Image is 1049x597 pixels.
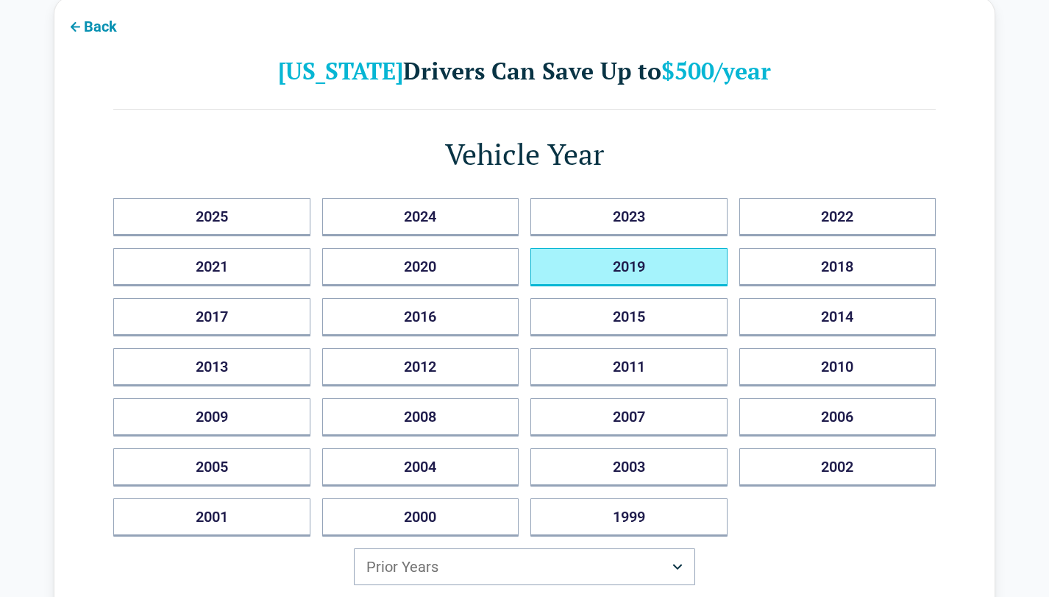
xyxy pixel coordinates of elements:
[113,133,936,174] h1: Vehicle Year
[739,448,936,487] button: 2002
[354,548,695,585] button: Prior Years
[113,56,936,85] h2: Drivers Can Save Up to
[322,448,519,487] button: 2004
[739,198,936,236] button: 2022
[322,248,519,286] button: 2020
[530,348,728,386] button: 2011
[113,248,310,286] button: 2021
[530,448,728,487] button: 2003
[661,55,771,86] b: $500/year
[530,398,728,437] button: 2007
[739,248,936,286] button: 2018
[322,348,519,386] button: 2012
[322,198,519,236] button: 2024
[113,198,310,236] button: 2025
[739,398,936,437] button: 2006
[739,298,936,336] button: 2014
[54,9,129,42] button: Back
[530,248,728,286] button: 2019
[113,348,310,386] button: 2013
[322,398,519,437] button: 2008
[530,298,728,336] button: 2015
[113,298,310,336] button: 2017
[530,198,728,236] button: 2023
[113,448,310,487] button: 2005
[278,55,403,86] b: [US_STATE]
[113,398,310,437] button: 2009
[739,348,936,386] button: 2010
[322,498,519,537] button: 2000
[322,298,519,336] button: 2016
[113,498,310,537] button: 2001
[530,498,728,537] button: 1999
